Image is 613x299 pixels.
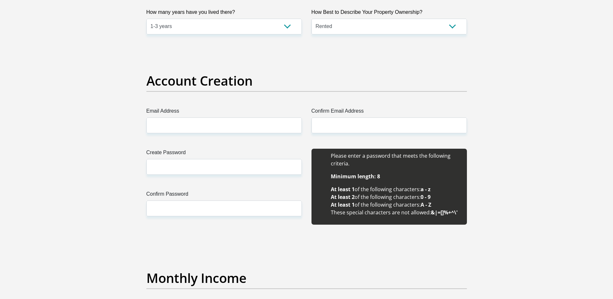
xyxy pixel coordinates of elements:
[331,173,380,180] b: Minimum length: 8
[146,117,302,133] input: Email Address
[331,193,355,201] b: At least 2
[311,117,467,133] input: Confirm Email Address
[146,19,302,34] select: Please select a value
[311,8,467,19] label: How Best to Describe Your Property Ownership?
[331,152,460,167] li: Please enter a password that meets the following criteria.
[331,201,355,208] b: At least 1
[331,186,355,193] b: At least 1
[146,8,302,19] label: How many years have you lived there?
[331,201,460,209] li: of the following characters:
[331,209,460,216] li: These special characters are not allowed:
[146,270,467,286] h2: Monthly Income
[421,193,431,201] b: 0 - 9
[146,107,302,117] label: Email Address
[146,149,302,159] label: Create Password
[311,107,467,117] label: Confirm Email Address
[146,73,467,89] h2: Account Creation
[146,201,302,216] input: Confirm Password
[421,186,431,193] b: a - z
[431,209,458,216] b: &|=[]%+^\'
[311,19,467,34] select: Please select a value
[421,201,431,208] b: A - Z
[331,185,460,193] li: of the following characters:
[331,193,460,201] li: of the following characters:
[146,190,302,201] label: Confirm Password
[146,159,302,175] input: Create Password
